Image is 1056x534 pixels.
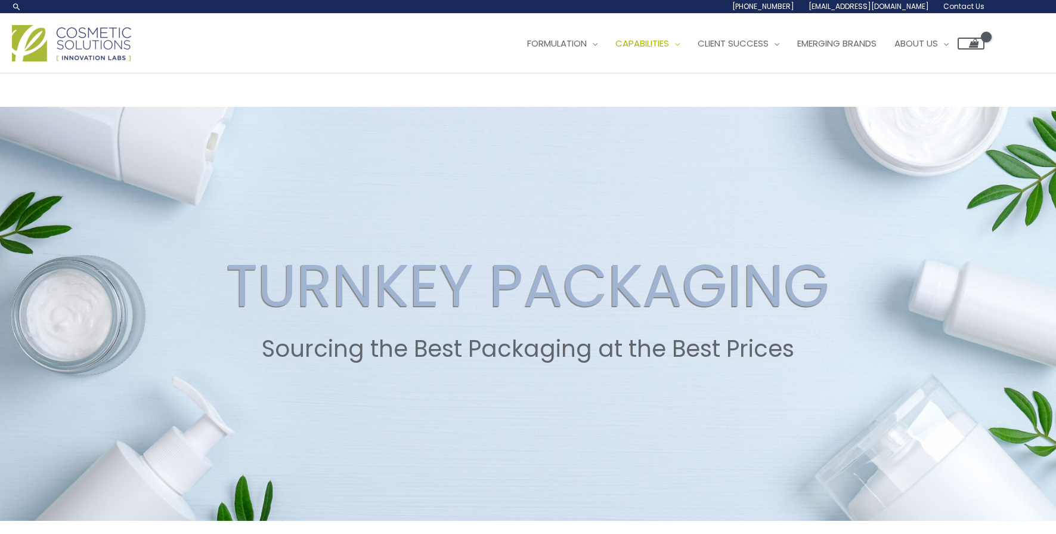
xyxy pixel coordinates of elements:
[885,26,958,61] a: About Us
[894,37,938,50] span: About Us
[958,38,984,50] a: View Shopping Cart, empty
[12,2,21,11] a: Search icon link
[11,251,1045,321] h2: TURNKEY PACKAGING
[809,1,929,11] span: [EMAIL_ADDRESS][DOMAIN_NAME]
[943,1,984,11] span: Contact Us
[518,26,606,61] a: Formulation
[797,37,877,50] span: Emerging Brands
[606,26,689,61] a: Capabilities
[11,335,1045,363] h2: Sourcing the Best Packaging at the Best Prices
[615,37,669,50] span: Capabilities
[509,26,984,61] nav: Site Navigation
[698,37,769,50] span: Client Success
[12,25,131,61] img: Cosmetic Solutions Logo
[732,1,794,11] span: [PHONE_NUMBER]
[527,37,587,50] span: Formulation
[689,26,788,61] a: Client Success
[788,26,885,61] a: Emerging Brands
